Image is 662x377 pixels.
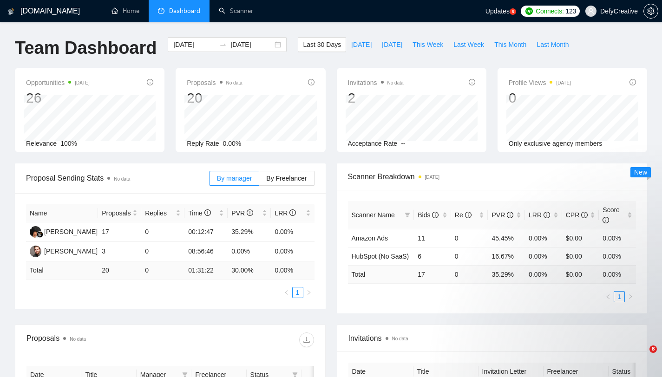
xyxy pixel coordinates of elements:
div: [PERSON_NAME] Ketut Ratih [44,227,131,237]
span: No data [114,176,130,182]
span: LRR [275,209,296,217]
td: 30.00 % [228,261,271,279]
span: info-circle [544,212,550,218]
span: Only exclusive agency members [509,140,603,147]
th: Replies [141,204,184,222]
span: Invitations [348,332,636,344]
span: Scanner Breakdown [348,171,636,182]
span: PVR [492,211,513,219]
button: [DATE] [377,37,407,52]
span: By manager [217,175,252,182]
td: 17 [98,222,141,242]
span: This Week [413,39,443,50]
td: 16.67% [488,247,525,265]
span: info-circle [147,79,153,85]
img: gigradar-bm.png [37,231,43,238]
span: Score [603,206,620,224]
div: Proposals [26,332,170,347]
span: -- [401,140,405,147]
span: Re [455,211,472,219]
span: No data [392,336,408,341]
td: 0 [141,261,184,279]
span: No data [226,80,243,85]
td: 11 [414,229,451,247]
span: Dashboard [169,7,200,15]
span: right [306,290,312,295]
span: By Freelancer [266,175,307,182]
td: 0 [451,265,488,283]
td: 0.00 % [271,261,314,279]
td: 35.29% [228,222,271,242]
span: 123 [566,6,576,16]
td: 0.00% [271,242,314,261]
a: searchScanner [219,7,253,15]
span: info-circle [581,212,588,218]
text: 5 [512,10,514,14]
span: Last 30 Days [303,39,341,50]
td: 45.45% [488,229,525,247]
button: [DATE] [346,37,377,52]
td: 0.00% [599,229,636,247]
span: [DATE] [351,39,372,50]
span: Invitations [348,77,404,88]
span: Opportunities [26,77,90,88]
button: left [281,287,292,298]
th: Name [26,204,98,222]
span: PVR [231,209,253,217]
span: filter [405,212,410,218]
span: Proposals [102,208,131,218]
span: No data [387,80,404,85]
span: Last Week [453,39,484,50]
span: user [588,8,594,14]
time: [DATE] [556,80,570,85]
div: 2 [348,89,404,107]
td: 0 [141,222,184,242]
span: info-circle [629,79,636,85]
button: right [303,287,315,298]
span: This Month [494,39,526,50]
span: Proposal Sending Stats [26,172,210,184]
button: Last 30 Days [298,37,346,52]
div: 26 [26,89,90,107]
td: $0.00 [562,247,599,265]
iframe: Intercom live chat [630,345,653,368]
span: No data [70,337,86,342]
td: 0 [451,247,488,265]
span: info-circle [507,212,513,218]
span: info-circle [204,209,211,216]
td: 00:12:47 [184,222,228,242]
a: setting [643,7,658,15]
th: Proposals [98,204,141,222]
li: Next Page [303,287,315,298]
a: homeHome [111,7,139,15]
span: LRR [529,211,550,219]
div: [PERSON_NAME] [44,246,98,256]
td: Total [348,265,414,283]
img: upwork-logo.png [525,7,533,15]
span: Profile Views [509,77,571,88]
span: download [300,336,314,344]
td: Total [26,261,98,279]
span: Updates [485,7,510,15]
td: 17 [414,265,451,283]
span: swap-right [219,41,227,48]
a: Amazon Ads [352,234,388,242]
button: download [299,332,314,347]
img: logo [8,4,14,19]
a: HubSpot (No SaaS) [352,253,409,260]
td: 0.00 % [599,265,636,283]
span: Proposals [187,77,242,88]
span: CPR [566,211,588,219]
h1: Team Dashboard [15,37,157,59]
button: Last Week [448,37,489,52]
span: info-circle [289,209,296,216]
span: Connects: [536,6,564,16]
li: 1 [292,287,303,298]
span: [DATE] [382,39,402,50]
span: Bids [418,211,439,219]
span: Relevance [26,140,57,147]
button: This Month [489,37,531,52]
span: Last Month [537,39,569,50]
time: [DATE] [425,175,439,180]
